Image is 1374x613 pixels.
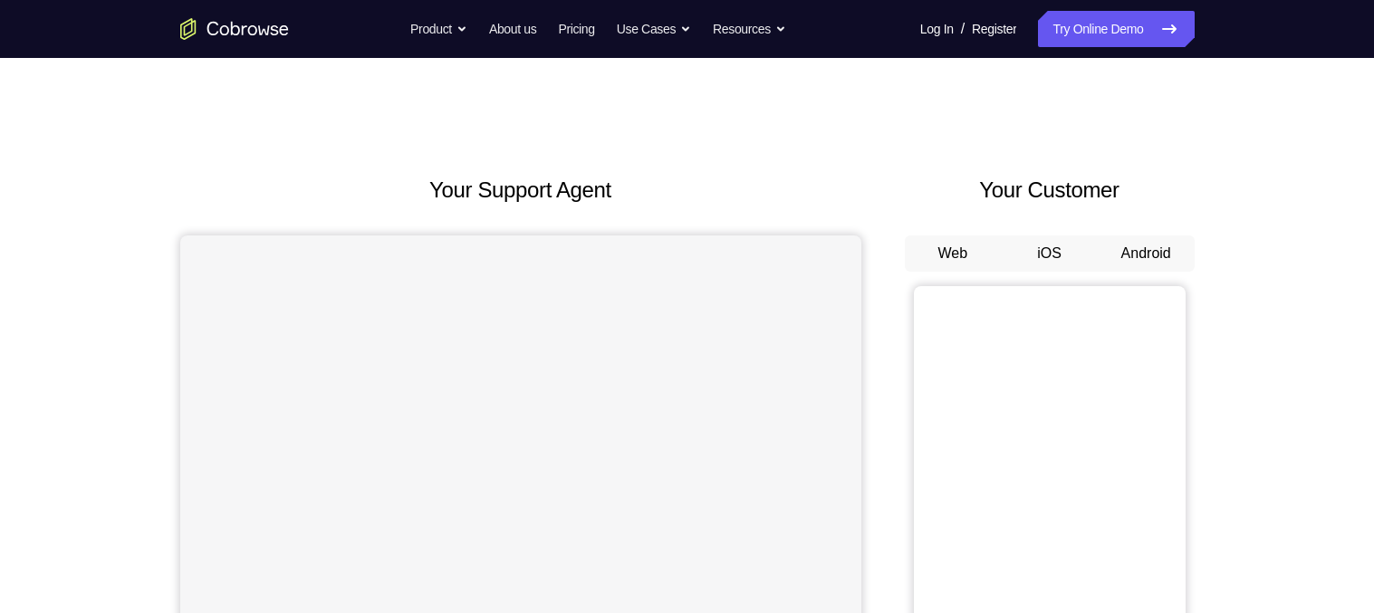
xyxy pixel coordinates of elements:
[410,11,467,47] button: Product
[180,18,289,40] a: Go to the home page
[558,11,594,47] a: Pricing
[905,235,1002,272] button: Web
[489,11,536,47] a: About us
[972,11,1016,47] a: Register
[1098,235,1195,272] button: Android
[905,174,1195,206] h2: Your Customer
[180,174,861,206] h2: Your Support Agent
[1001,235,1098,272] button: iOS
[617,11,691,47] button: Use Cases
[961,18,965,40] span: /
[713,11,786,47] button: Resources
[1038,11,1194,47] a: Try Online Demo
[920,11,954,47] a: Log In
